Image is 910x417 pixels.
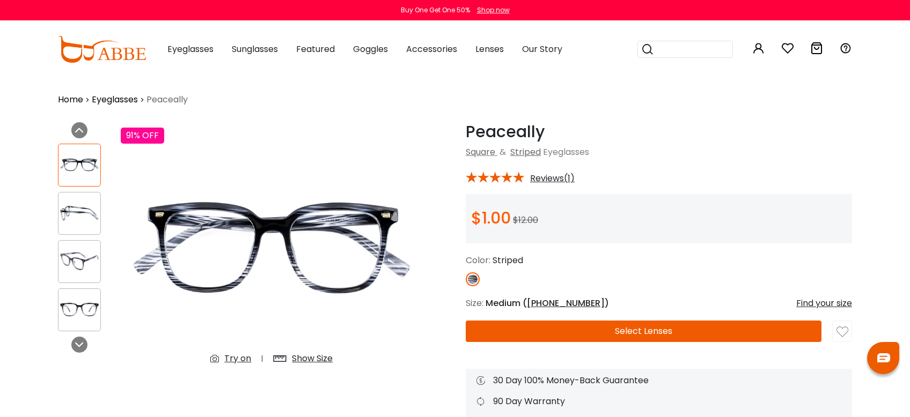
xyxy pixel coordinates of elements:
div: Find your size [796,297,852,310]
span: Reviews(1) [530,174,575,183]
span: Featured [296,43,335,55]
span: Our Story [522,43,562,55]
span: Goggles [353,43,388,55]
span: $12.00 [513,214,538,226]
img: Peaceally Striped TR Eyeglasses , UniversalBridgeFit Frames from ABBE Glasses [58,299,100,320]
div: Show Size [292,352,333,365]
span: Accessories [406,43,457,55]
a: Home [58,93,83,106]
span: [PHONE_NUMBER] [527,297,605,309]
button: Select Lenses [466,321,821,342]
span: Lenses [475,43,504,55]
span: Striped [493,254,523,266]
span: $1.00 [471,206,511,229]
img: Peaceally Striped TR Eyeglasses , UniversalBridgeFit Frames from ABBE Glasses [121,122,423,374]
span: Color: [466,254,490,266]
span: Eyeglasses [167,43,214,55]
img: Peaceally Striped TR Eyeglasses , UniversalBridgeFit Frames from ABBE Glasses [58,251,100,272]
span: & [497,146,508,158]
img: abbeglasses.com [58,36,146,63]
a: Shop now [472,5,510,14]
img: chat [877,353,890,362]
span: Size: [466,297,483,309]
img: Peaceally Striped TR Eyeglasses , UniversalBridgeFit Frames from ABBE Glasses [58,154,100,175]
a: Eyeglasses [92,93,138,106]
span: Peaceally [146,93,188,106]
a: Square [466,146,495,158]
span: Eyeglasses [543,146,589,158]
div: Buy One Get One 50% [401,5,470,15]
div: 90 Day Warranty [476,395,841,408]
h1: Peaceally [466,122,852,142]
span: Medium ( ) [486,297,609,309]
div: Shop now [477,5,510,15]
div: 91% OFF [121,128,164,144]
div: 30 Day 100% Money-Back Guarantee [476,374,841,387]
img: Peaceally Striped TR Eyeglasses , UniversalBridgeFit Frames from ABBE Glasses [58,203,100,224]
span: Sunglasses [232,43,278,55]
div: Try on [224,352,251,365]
img: like [836,326,848,338]
a: Striped [510,146,541,158]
